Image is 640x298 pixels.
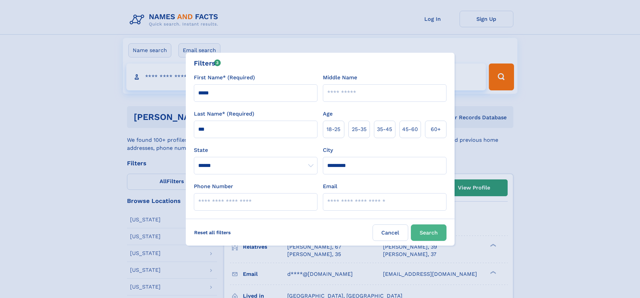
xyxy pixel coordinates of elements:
span: 60+ [431,125,441,133]
span: 45‑60 [402,125,418,133]
label: City [323,146,333,154]
span: 18‑25 [327,125,340,133]
label: Phone Number [194,182,233,190]
label: Age [323,110,333,118]
label: First Name* (Required) [194,74,255,82]
button: Search [411,224,446,241]
label: Last Name* (Required) [194,110,254,118]
label: Middle Name [323,74,357,82]
label: State [194,146,317,154]
div: Filters [194,58,221,68]
label: Reset all filters [190,224,235,241]
label: Cancel [373,224,408,241]
label: Email [323,182,337,190]
span: 35‑45 [377,125,392,133]
span: 25‑35 [352,125,367,133]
